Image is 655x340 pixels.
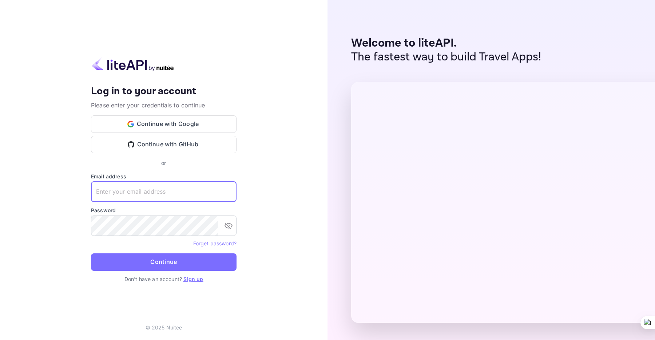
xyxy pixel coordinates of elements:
p: © 2025 Nuitee [146,324,182,331]
label: Email address [91,173,237,180]
a: Sign up [183,276,203,282]
button: Continue with GitHub [91,136,237,153]
p: or [161,159,166,167]
button: Continue [91,253,237,271]
a: Forget password? [193,240,237,246]
button: Continue with Google [91,115,237,133]
input: Enter your email address [91,182,237,202]
button: toggle password visibility [221,218,236,233]
img: liteapi [91,57,175,71]
label: Password [91,206,237,214]
p: Please enter your credentials to continue [91,101,237,110]
a: Forget password? [193,240,237,247]
p: The fastest way to build Travel Apps! [351,50,541,64]
h4: Log in to your account [91,85,237,98]
p: Don't have an account? [91,275,237,283]
p: Welcome to liteAPI. [351,36,541,50]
